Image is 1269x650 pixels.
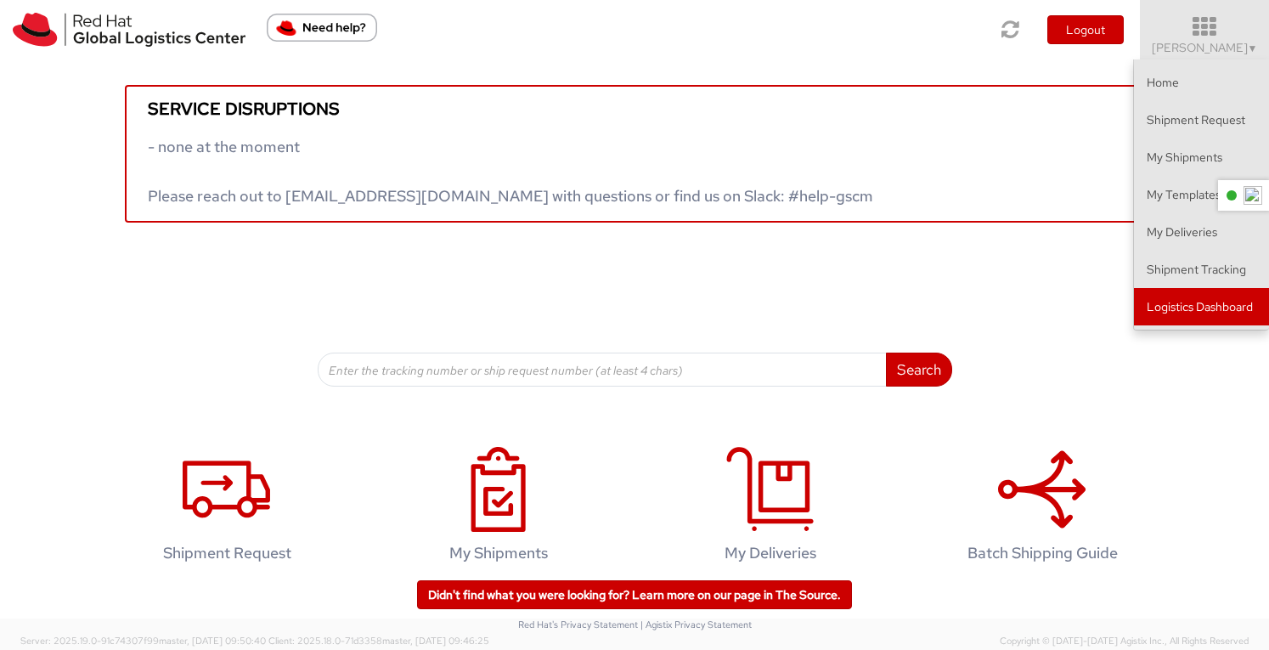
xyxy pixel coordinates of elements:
[268,635,489,647] span: Client: 2025.18.0-71d3358
[417,580,852,609] a: Didn't find what you were looking for? Learn more on our page in The Source.
[1134,138,1269,176] a: My Shipments
[117,545,336,562] h4: Shipment Request
[159,635,266,647] span: master, [DATE] 09:50:40
[1134,213,1269,251] a: My Deliveries
[933,545,1152,562] h4: Batch Shipping Guide
[148,99,1121,118] h5: Service disruptions
[371,429,626,588] a: My Shipments
[1248,42,1258,55] span: ▼
[13,13,245,47] img: rh-logistics-00dfa346123c4ec078e1.svg
[915,429,1170,588] a: Batch Shipping Guide
[318,353,887,387] input: Enter the tracking number or ship request number (at least 4 chars)
[99,429,354,588] a: Shipment Request
[1047,15,1124,44] button: Logout
[640,619,752,630] a: | Agistix Privacy Statement
[125,85,1144,223] a: Service disruptions - none at the moment Please reach out to [EMAIL_ADDRESS][DOMAIN_NAME] with qu...
[1134,251,1269,288] a: Shipment Tracking
[1134,64,1269,101] a: Home
[382,635,489,647] span: master, [DATE] 09:46:25
[1152,40,1258,55] span: [PERSON_NAME]
[1134,176,1269,213] a: My Templates
[661,545,880,562] h4: My Deliveries
[389,545,608,562] h4: My Shipments
[148,137,873,206] span: - none at the moment Please reach out to [EMAIL_ADDRESS][DOMAIN_NAME] with questions or find us o...
[518,619,638,630] a: Red Hat's Privacy Statement
[1134,288,1269,325] a: Logistics Dashboard
[1134,101,1269,138] a: Shipment Request
[20,635,266,647] span: Server: 2025.19.0-91c74307f99
[643,429,898,588] a: My Deliveries
[886,353,952,387] button: Search
[267,14,377,42] button: Need help?
[1000,635,1249,648] span: Copyright © [DATE]-[DATE] Agistix Inc., All Rights Reserved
